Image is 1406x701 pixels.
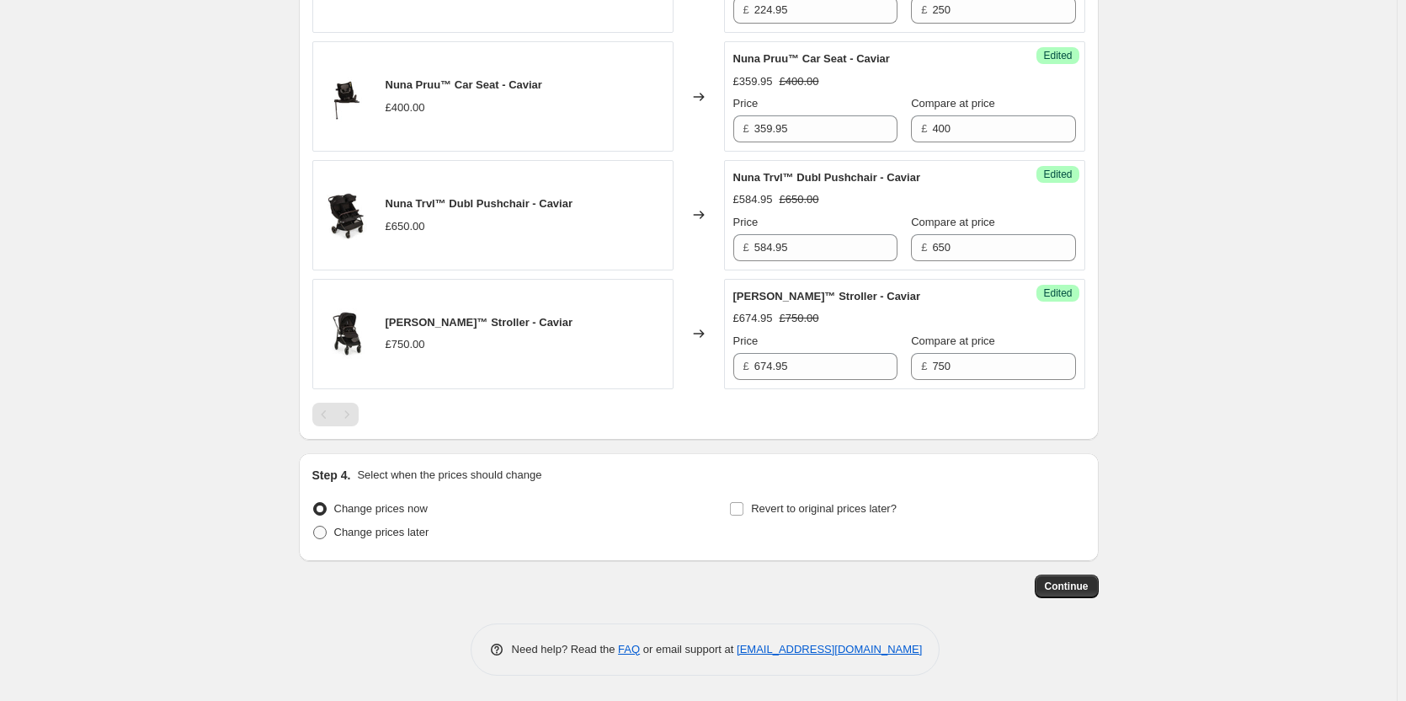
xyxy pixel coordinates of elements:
[1045,580,1089,593] span: Continue
[386,218,425,235] div: £650.00
[386,99,425,116] div: £400.00
[921,360,927,372] span: £
[1043,49,1072,62] span: Edited
[743,360,749,372] span: £
[780,310,819,327] strike: £750.00
[733,52,890,65] span: Nuna Pruu™ Car Seat - Caviar
[357,467,541,484] p: Select when the prices should change
[743,3,749,16] span: £
[322,72,372,122] img: NunaPruuCarSeat-Caviar1_80x.jpg
[733,171,921,184] span: Nuna Trvl™ Dubl Pushchair - Caviar
[512,643,619,656] span: Need help? Read the
[1043,286,1072,300] span: Edited
[733,310,773,327] div: £674.95
[733,191,773,208] div: £584.95
[322,190,372,240] img: NunaTrvl_DublPushchair-Caviar1_80x.jpg
[386,316,573,329] span: [PERSON_NAME]™ Stroller - Caviar
[334,526,429,538] span: Change prices later
[733,73,773,90] div: £359.95
[911,216,995,228] span: Compare at price
[743,122,749,135] span: £
[921,122,927,135] span: £
[743,241,749,254] span: £
[737,643,922,656] a: [EMAIL_ADDRESS][DOMAIN_NAME]
[911,97,995,110] span: Compare at price
[751,502,897,515] span: Revert to original prices later?
[322,308,372,359] img: NunaSwivStroller-Caviar1_80x.jpg
[921,241,927,254] span: £
[921,3,927,16] span: £
[640,643,737,656] span: or email support at
[733,216,759,228] span: Price
[386,197,573,210] span: Nuna Trvl™ Dubl Pushchair - Caviar
[312,467,351,484] h2: Step 4.
[733,334,759,347] span: Price
[312,403,359,426] nav: Pagination
[780,191,819,208] strike: £650.00
[733,290,921,302] span: [PERSON_NAME]™ Stroller - Caviar
[1043,168,1072,181] span: Edited
[386,78,542,91] span: Nuna Pruu™ Car Seat - Caviar
[780,73,819,90] strike: £400.00
[334,502,428,515] span: Change prices now
[1035,575,1099,598] button: Continue
[733,97,759,110] span: Price
[618,643,640,656] a: FAQ
[911,334,995,347] span: Compare at price
[386,336,425,353] div: £750.00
